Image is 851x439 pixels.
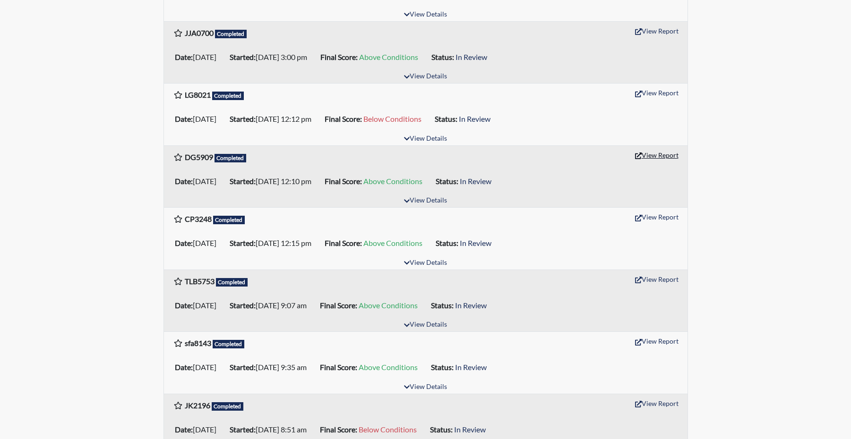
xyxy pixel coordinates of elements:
b: Status: [431,52,454,61]
li: [DATE] 12:10 pm [226,174,321,189]
b: LG8021 [185,90,211,99]
span: In Review [455,363,487,371]
b: Started: [230,425,256,434]
span: Above Conditions [359,301,418,310]
li: [DATE] [171,111,226,127]
button: View Report [631,334,683,348]
span: In Review [460,238,491,247]
button: View Report [631,396,683,411]
b: Date: [175,114,193,123]
b: Date: [175,425,193,434]
span: Below Conditions [359,425,417,434]
b: Status: [435,114,457,123]
button: View Report [631,272,683,287]
b: Status: [431,301,454,310]
button: View Report [631,24,683,38]
b: DG5909 [185,152,213,161]
li: [DATE] 12:15 pm [226,236,321,251]
li: [DATE] 8:51 am [226,422,316,437]
span: Completed [212,402,244,411]
b: JJA0700 [185,28,214,37]
b: JK2196 [185,401,210,410]
span: In Review [456,52,487,61]
span: Above Conditions [363,238,422,247]
b: Final Score: [325,177,362,186]
b: Final Score: [320,363,357,371]
span: Completed [213,216,245,224]
span: In Review [459,114,490,123]
b: Date: [175,52,193,61]
b: Date: [175,363,193,371]
button: View Report [631,148,683,162]
button: View Details [400,70,451,83]
b: Final Score: [320,52,358,61]
b: Status: [436,177,458,186]
b: Final Score: [320,425,357,434]
button: View Report [631,210,683,224]
button: View Details [400,194,451,207]
b: Status: [430,425,453,434]
li: [DATE] 3:00 pm [226,50,317,65]
span: Above Conditions [363,177,422,186]
span: Completed [213,340,245,348]
button: View Details [400,8,451,21]
li: [DATE] [171,422,226,437]
li: [DATE] 12:12 pm [226,111,321,127]
b: Final Score: [325,238,362,247]
span: Completed [212,92,244,100]
li: [DATE] [171,298,226,313]
b: Started: [230,52,256,61]
button: View Details [400,257,451,270]
b: Status: [431,363,454,371]
span: Completed [215,30,247,38]
li: [DATE] [171,50,226,65]
li: [DATE] [171,236,226,251]
span: Below Conditions [363,114,421,123]
li: [DATE] [171,174,226,189]
b: Date: [175,177,193,186]
li: [DATE] [171,360,226,375]
b: Final Score: [325,114,362,123]
span: Above Conditions [359,363,418,371]
button: View Details [400,133,451,145]
b: Started: [230,114,256,123]
button: View Details [400,381,451,394]
b: Started: [230,301,256,310]
span: Above Conditions [359,52,418,61]
span: In Review [460,177,491,186]
span: Completed [215,154,247,162]
button: View Report [631,85,683,100]
b: Final Score: [320,301,357,310]
span: In Review [454,425,486,434]
b: Started: [230,177,256,186]
b: Status: [436,238,458,247]
span: In Review [455,301,487,310]
b: CP3248 [185,214,212,223]
b: Date: [175,238,193,247]
b: TLB5753 [185,277,215,286]
b: Started: [230,238,256,247]
b: Date: [175,301,193,310]
b: sfa8143 [185,338,211,347]
b: Started: [230,363,256,371]
li: [DATE] 9:07 am [226,298,316,313]
span: Completed [216,278,248,287]
button: View Details [400,319,451,331]
li: [DATE] 9:35 am [226,360,316,375]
